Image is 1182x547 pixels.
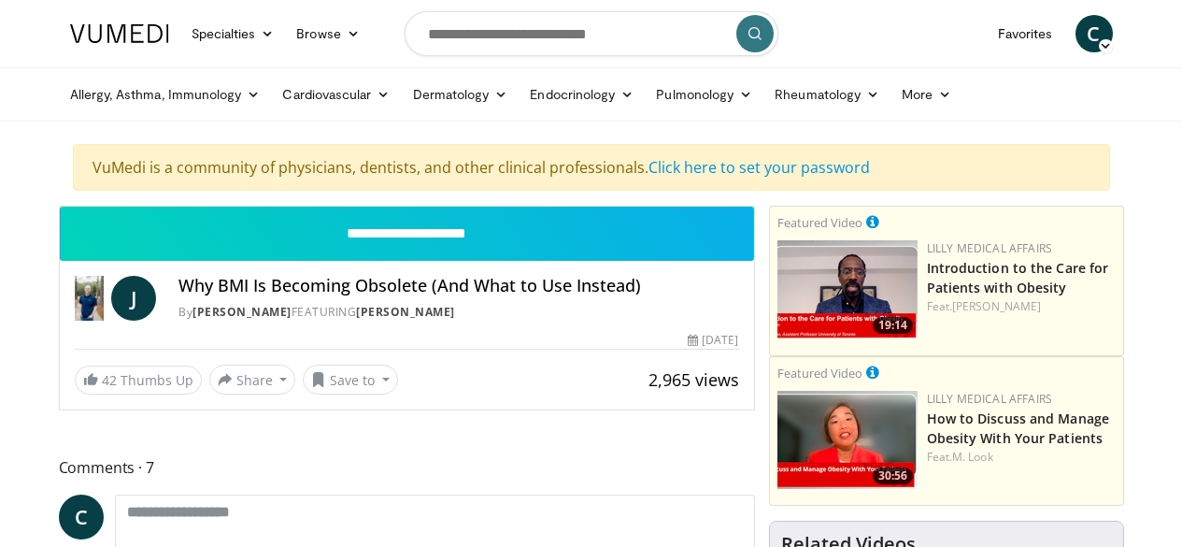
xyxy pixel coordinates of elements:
a: Lilly Medical Affairs [927,391,1053,407]
a: M. Look [952,449,993,465]
a: Cardiovascular [271,76,401,113]
a: Click here to set your password [648,157,870,178]
a: Introduction to the Care for Patients with Obesity [927,259,1109,296]
a: Browse [285,15,371,52]
a: [PERSON_NAME] [192,304,292,320]
a: C [59,495,104,540]
span: 19:14 [873,317,913,334]
a: Favorites [987,15,1064,52]
span: 2,965 views [648,368,739,391]
a: [PERSON_NAME] [356,304,455,320]
a: C [1075,15,1113,52]
a: How to Discuss and Manage Obesity With Your Patients [927,410,1110,447]
h4: Why BMI Is Becoming Obsolete (And What to Use Instead) [178,276,738,296]
small: Featured Video [777,214,862,231]
a: 42 Thumbs Up [75,366,202,395]
a: Endocrinology [519,76,645,113]
div: Feat. [927,449,1116,466]
a: 30:56 [777,391,918,489]
small: Featured Video [777,365,862,381]
span: Comments 7 [59,455,755,480]
button: Save to [303,365,398,395]
a: Rheumatology [763,76,890,113]
img: acc2e291-ced4-4dd5-b17b-d06994da28f3.png.150x105_q85_crop-smart_upscale.png [777,240,918,338]
img: Dr. Jordan Rennicke [75,276,105,321]
span: 30:56 [873,468,913,484]
div: By FEATURING [178,304,738,321]
a: Allergy, Asthma, Immunology [59,76,272,113]
a: 19:14 [777,240,918,338]
a: More [890,76,962,113]
a: Lilly Medical Affairs [927,240,1053,256]
div: [DATE] [688,332,738,349]
button: Share [209,365,296,395]
a: [PERSON_NAME] [952,298,1041,314]
div: VuMedi is a community of physicians, dentists, and other clinical professionals. [73,144,1110,191]
input: Search topics, interventions [405,11,778,56]
a: J [111,276,156,321]
img: VuMedi Logo [70,24,169,43]
div: Feat. [927,298,1116,315]
a: Specialties [180,15,286,52]
img: c98a6a29-1ea0-4bd5-8cf5-4d1e188984a7.png.150x105_q85_crop-smart_upscale.png [777,391,918,489]
a: Pulmonology [645,76,763,113]
a: Dermatology [402,76,520,113]
span: 42 [102,371,117,389]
